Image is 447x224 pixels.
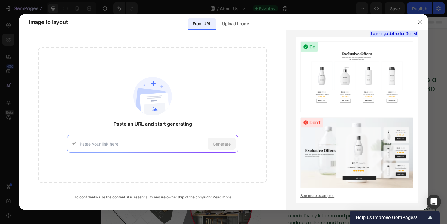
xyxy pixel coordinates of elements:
[5,79,129,92] span: We Deliver Excellence.
[5,66,106,78] span: We Shape Spaces.
[195,178,331,190] span: Excellence At Every Step
[213,195,231,199] a: Read more
[356,215,427,220] span: Help us improve GemPages!
[195,197,350,218] span: We focus on what truly matters: lasting quality and your everyday needs. Every kitchen and piece ...
[195,161,237,169] span: OUR MISSION
[29,19,68,26] span: Image to layout
[38,195,267,200] div: To confidently use the content, it is essential to ensure ownership of the copyright.
[193,20,211,27] p: From URL
[371,31,417,36] span: Layout guideline for GemAI
[5,52,53,65] span: We Plan.
[213,141,231,147] span: Generate
[114,120,192,127] span: Paste an URL and start generating
[427,195,441,209] div: Open Intercom Messenger
[80,141,205,147] input: Paste your link here
[300,193,413,198] a: See more examples
[195,52,349,99] span: We believe kitchens and furniture should be designed differently. That’s why our process is a ful...
[5,35,37,44] span: ABOUT US
[222,20,249,27] p: Upload image
[356,214,434,221] button: Show survey - Help us improve GemPages!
